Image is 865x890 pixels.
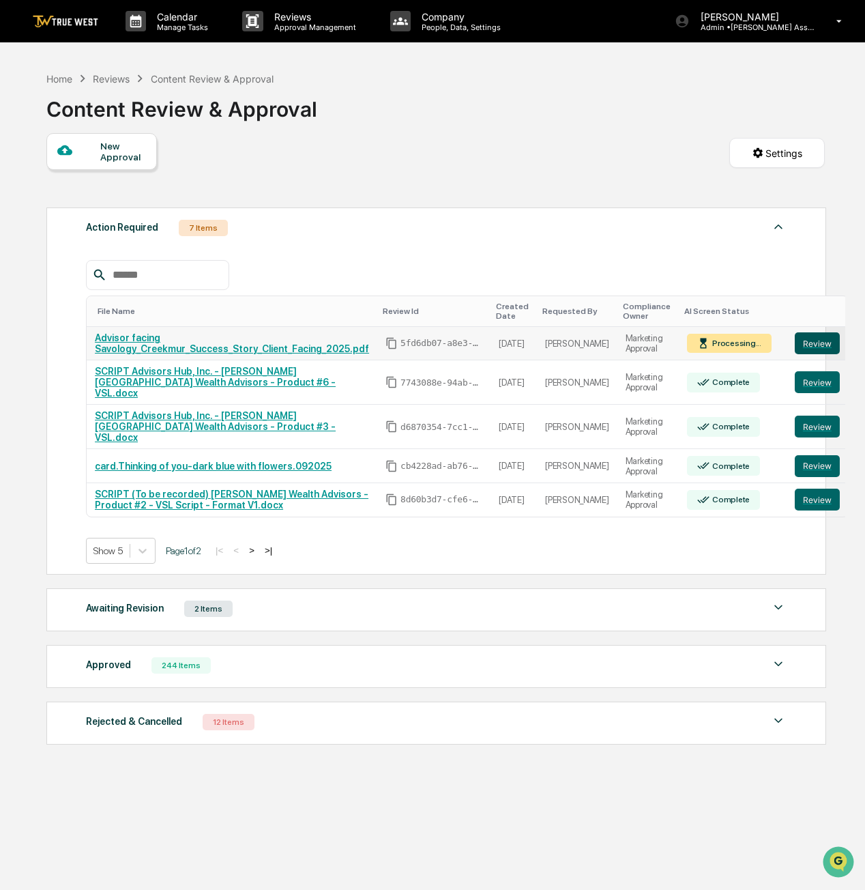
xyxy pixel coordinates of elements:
div: 12 Items [203,714,254,730]
button: > [245,545,259,556]
p: Reviews [263,11,363,23]
div: Toggle SortBy [684,306,781,316]
button: < [229,545,243,556]
div: 🗄️ [99,173,110,184]
span: cb4228ad-ab76-4a70-955d-c3033c7bdcb3 [400,461,482,472]
span: Copy Id [385,460,398,472]
div: Reviews [93,73,130,85]
p: Manage Tasks [146,23,215,32]
td: [DATE] [490,360,537,405]
div: 7 Items [179,220,228,236]
td: [DATE] [490,449,537,483]
span: Data Lookup [27,197,86,211]
a: Powered byPylon [96,230,165,241]
div: Complete [709,495,750,504]
div: Processing... [709,339,761,348]
span: 8d60b3d7-cfe6-4b1f-a98e-6c0fc4897f34 [400,494,482,505]
td: [PERSON_NAME] [537,327,617,361]
div: Rejected & Cancelled [86,713,182,730]
a: Advisor facing Savology_Creekmur_Success_Story_Client_Facing_2025.pdf [95,332,369,354]
a: 🖐️Preclearance [8,166,93,190]
span: Copy Id [385,376,398,388]
td: [PERSON_NAME] [537,449,617,483]
button: |< [211,545,227,556]
div: Awaiting Revision [86,599,164,617]
a: SCRIPT (To be recorded) [PERSON_NAME] Wealth Advisors - Product #2 - VSL Script - Format V1.docx [95,489,368,511]
span: Preclearance [27,171,88,185]
span: 7743088e-94ab-4de6-9fbc-fe1d84c1ec26 [400,377,482,388]
div: 🔎 [14,199,25,210]
td: Marketing Approval [617,327,679,361]
div: Toggle SortBy [623,302,673,321]
img: caret [770,218,787,235]
td: Marketing Approval [617,449,679,483]
p: Admin • [PERSON_NAME] Asset Management [690,23,817,32]
div: Content Review & Approval [151,73,274,85]
td: [PERSON_NAME] [537,360,617,405]
div: New Approval [100,141,146,162]
img: 1746055101610-c473b297-6a78-478c-a979-82029cc54cd1 [14,104,38,128]
div: Action Required [86,218,158,236]
div: Complete [709,422,750,431]
div: We're available if you need us! [46,117,173,128]
iframe: Open customer support [821,845,858,882]
div: Complete [709,377,750,387]
a: SCRIPT Advisors Hub, Inc. - [PERSON_NAME][GEOGRAPHIC_DATA] Wealth Advisors - Product #6 - VSL.docx [95,366,336,399]
a: SCRIPT Advisors Hub, Inc. - [PERSON_NAME][GEOGRAPHIC_DATA] Wealth Advisors - Product #3 - VSL.docx [95,410,336,443]
p: How can we help? [14,28,248,50]
p: People, Data, Settings [411,23,508,32]
span: 5fd6db07-a8e3-4551-bf5a-2e2688980337 [400,338,482,349]
img: caret [770,599,787,616]
p: Approval Management [263,23,363,32]
td: [DATE] [490,327,537,361]
td: [PERSON_NAME] [537,405,617,449]
div: Content Review & Approval [46,86,317,121]
span: Page 1 of 2 [166,545,201,556]
td: [PERSON_NAME] [537,483,617,517]
div: Toggle SortBy [542,306,612,316]
span: Copy Id [385,420,398,433]
img: caret [770,713,787,729]
img: logo [33,15,98,28]
div: 2 Items [184,601,233,617]
td: [DATE] [490,483,537,517]
a: 🗄️Attestations [93,166,175,190]
button: Start new chat [232,108,248,124]
span: Copy Id [385,337,398,349]
button: Review [795,371,840,393]
div: 244 Items [151,657,211,674]
div: Start new chat [46,104,224,117]
img: caret [770,656,787,672]
span: d6870354-7cc1-407e-8e88-d2af16c815a8 [400,422,482,433]
button: Review [795,455,840,477]
button: Review [795,332,840,354]
td: Marketing Approval [617,405,679,449]
div: Approved [86,656,131,674]
div: Toggle SortBy [797,306,842,316]
button: Settings [729,138,825,168]
button: Review [795,489,840,511]
p: Calendar [146,11,215,23]
div: 🖐️ [14,173,25,184]
p: [PERSON_NAME] [690,11,817,23]
a: card.Thinking of you-dark blue with flowers.092025 [95,461,332,472]
span: Attestations [113,171,169,185]
button: Review [795,416,840,437]
div: Toggle SortBy [496,302,531,321]
td: Marketing Approval [617,360,679,405]
span: Copy Id [385,493,398,506]
span: Pylon [136,231,165,241]
td: Marketing Approval [617,483,679,517]
p: Company [411,11,508,23]
td: [DATE] [490,405,537,449]
div: Toggle SortBy [383,306,485,316]
button: >| [261,545,276,556]
a: 🔎Data Lookup [8,192,91,216]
